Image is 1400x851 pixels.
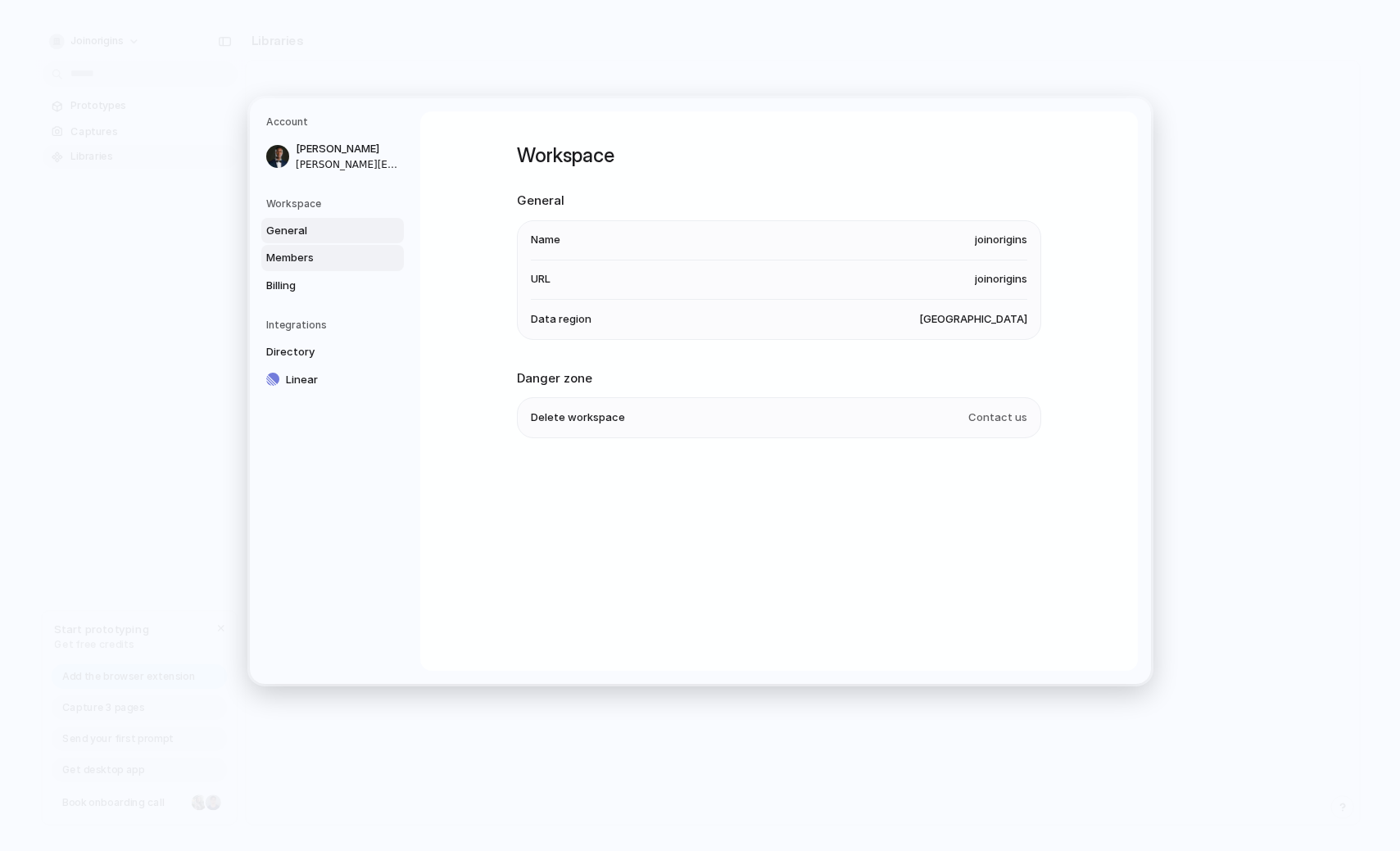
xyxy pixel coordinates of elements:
h2: Danger zone [517,369,1041,388]
a: Members [261,245,404,271]
a: Linear [261,367,404,393]
span: Data region [531,311,591,328]
span: Billing [266,278,371,294]
span: Contact us [968,410,1027,427]
span: Delete workspace [531,410,625,427]
a: Directory [261,339,404,365]
h5: Integrations [266,318,404,333]
h5: Account [266,115,404,129]
h1: Workspace [517,141,1041,170]
span: URL [531,272,550,288]
h5: Workspace [266,197,404,211]
span: Directory [266,344,371,360]
span: Name [531,233,560,249]
span: [PERSON_NAME][EMAIL_ADDRESS][PERSON_NAME][DOMAIN_NAME] [296,157,401,172]
span: joinorigins [975,233,1027,249]
span: [PERSON_NAME] [296,141,401,157]
a: Billing [261,273,404,299]
span: joinorigins [975,272,1027,288]
a: [PERSON_NAME][PERSON_NAME][EMAIL_ADDRESS][PERSON_NAME][DOMAIN_NAME] [261,136,404,177]
a: General [261,218,404,244]
span: [GEOGRAPHIC_DATA] [919,311,1027,328]
h2: General [517,192,1041,210]
span: Members [266,250,371,266]
span: General [266,223,371,239]
span: Linear [286,372,391,388]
